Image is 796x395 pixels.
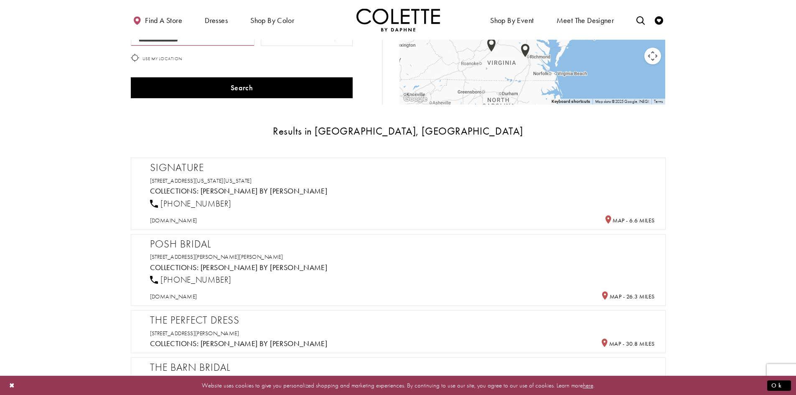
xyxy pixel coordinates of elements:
a: Open this area in Google Maps (opens a new window) [402,94,429,104]
span: Collections: [150,339,199,348]
a: [STREET_ADDRESS][PERSON_NAME][PERSON_NAME] [150,253,283,260]
span: Shop by color [248,8,296,31]
a: [PHONE_NUMBER] [150,198,231,209]
span: Dresses [203,8,230,31]
a: here [583,381,593,389]
a: Terms (opens in new tab) [654,99,663,104]
h5: Distance to The Perfect Dress [600,339,654,348]
a: [DOMAIN_NAME] [150,217,197,224]
a: Visit Colette by Daphne page [201,339,328,348]
a: [STREET_ADDRESS][US_STATE][US_STATE] [150,177,252,184]
span: Collections: [150,262,199,272]
span: Shop By Event [490,16,534,25]
span: Meet the designer [557,16,614,25]
p: Website uses cookies to give you personalized shopping and marketing experiences. By continuing t... [60,380,736,391]
span: Map data ©2025 Google, INEGI [595,99,649,104]
a: Visit Colette by Daphne page [201,262,328,272]
button: Search [131,77,353,98]
span: Shop By Event [488,8,536,31]
h2: Posh Bridal [150,238,655,250]
a: Visit Colette by Daphne page [201,186,328,196]
a: Find a store [131,8,184,31]
a: Visit Home Page [356,8,440,31]
span: Shop by color [250,16,294,25]
span: Find a store [145,16,182,25]
button: Map camera controls [644,48,661,64]
img: Colette by Daphne [356,8,440,31]
span: Collections: [150,186,199,196]
span: [PHONE_NUMBER] [160,198,231,209]
a: Toggle search [634,8,647,31]
a: Check Wishlist [653,8,665,31]
a: [PHONE_NUMBER] [150,274,231,285]
h2: The Perfect Dress [150,314,655,326]
span: Dresses [205,16,228,25]
h2: The Barn Bridal [150,361,655,374]
button: Close Dialog [5,378,19,392]
h5: Distance to Signature [604,215,655,224]
h2: Signature [150,161,655,174]
h3: Results in [GEOGRAPHIC_DATA], [GEOGRAPHIC_DATA] [131,125,666,137]
button: Submit Dialog [767,380,791,390]
span: [PHONE_NUMBER] [160,274,231,285]
a: [DOMAIN_NAME] [150,293,197,300]
a: [STREET_ADDRESS][PERSON_NAME] [150,329,239,337]
button: Keyboard shortcuts [552,99,590,104]
h5: Distance to Posh Bridal [601,291,654,301]
a: Meet the designer [554,8,616,31]
img: Google Image #44 [402,94,429,104]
